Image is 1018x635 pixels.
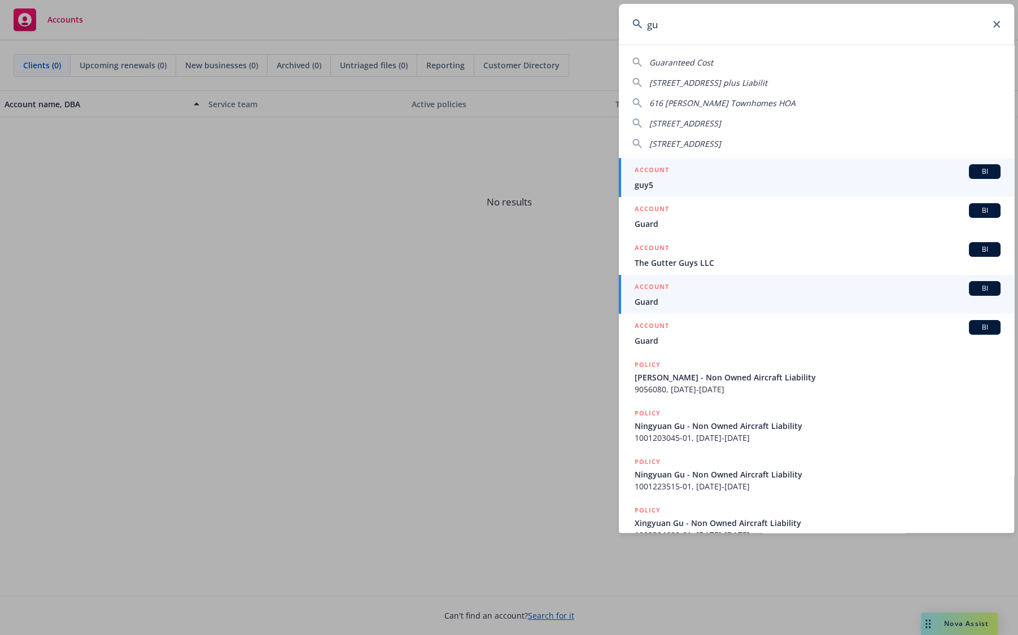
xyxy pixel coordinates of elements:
span: [STREET_ADDRESS] [649,138,721,149]
a: POLICYNingyuan Gu - Non Owned Aircraft Liability1001203045-01, [DATE]-[DATE] [619,401,1014,450]
span: BI [973,167,996,177]
span: 1001223515-01, [DATE]-[DATE] [635,480,1000,492]
span: 616 [PERSON_NAME] Townhomes HOA [649,98,796,108]
h5: POLICY [635,505,661,516]
a: POLICY[PERSON_NAME] - Non Owned Aircraft Liability9056080, [DATE]-[DATE] [619,353,1014,401]
span: BI [973,283,996,294]
span: Guaranteed Cost [649,57,713,68]
span: BI [973,322,996,332]
a: ACCOUNTBIThe Gutter Guys LLC [619,236,1014,275]
span: [STREET_ADDRESS] plus Liabilit [649,77,767,88]
a: ACCOUNTBIGuard [619,314,1014,353]
span: 1001203045-01, [DATE]-[DATE] [635,432,1000,444]
a: ACCOUNTBIguy5 [619,158,1014,197]
h5: ACCOUNT [635,281,669,295]
span: [PERSON_NAME] - Non Owned Aircraft Liability [635,371,1000,383]
span: Ningyuan Gu - Non Owned Aircraft Liability [635,420,1000,432]
h5: ACCOUNT [635,242,669,256]
span: Ningyuan Gu - Non Owned Aircraft Liability [635,468,1000,480]
input: Search... [619,4,1014,45]
a: ACCOUNTBIGuard [619,197,1014,236]
span: Guard [635,296,1000,308]
span: [STREET_ADDRESS] [649,118,721,129]
h5: POLICY [635,408,661,419]
h5: POLICY [635,359,661,370]
span: BI [973,244,996,255]
span: 9056080, [DATE]-[DATE] [635,383,1000,395]
span: Guard [635,335,1000,347]
a: ACCOUNTBIGuard [619,275,1014,314]
span: The Gutter Guys LLC [635,257,1000,269]
a: POLICYXingyuan Gu - Non Owned Aircraft Liability1000304600-01, [DATE]-[DATE] [619,498,1014,547]
h5: ACCOUNT [635,203,669,217]
span: Xingyuan Gu - Non Owned Aircraft Liability [635,517,1000,529]
h5: POLICY [635,456,661,467]
h5: ACCOUNT [635,320,669,334]
span: BI [973,205,996,216]
h5: ACCOUNT [635,164,669,178]
span: guy5 [635,179,1000,191]
a: POLICYNingyuan Gu - Non Owned Aircraft Liability1001223515-01, [DATE]-[DATE] [619,450,1014,498]
span: Guard [635,218,1000,230]
span: 1000304600-01, [DATE]-[DATE] [635,529,1000,541]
